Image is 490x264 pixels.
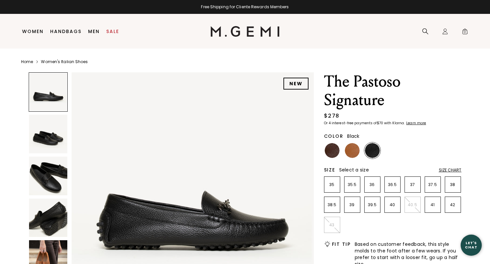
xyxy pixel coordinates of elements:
[324,167,335,172] h2: Size
[324,202,340,207] p: 38.5
[324,222,340,228] p: 43
[325,143,340,158] img: Chocolate
[324,72,462,109] h1: The Pastoso Signature
[405,202,420,207] p: 40.5
[41,59,88,64] a: Women's Italian Shoes
[385,182,400,187] p: 36.5
[324,112,340,120] div: $278
[339,167,369,173] span: Select a size
[462,29,468,36] span: 0
[345,143,360,158] img: Tan
[365,143,380,158] img: Black
[344,182,360,187] p: 35.5
[406,121,426,125] a: Learn more
[461,241,482,249] div: Let's Chat
[377,121,383,126] klarna-placement-style-amount: $70
[324,133,343,139] h2: Color
[88,29,100,34] a: Men
[324,121,377,126] klarna-placement-style-body: Or 4 interest-free payments of
[22,29,44,34] a: Women
[425,182,441,187] p: 37.5
[439,168,462,173] div: Size Chart
[211,26,279,37] img: M.Gemi
[384,121,406,126] klarna-placement-style-body: with Klarna
[106,29,119,34] a: Sale
[365,202,380,207] p: 39.5
[50,29,82,34] a: Handbags
[405,182,420,187] p: 37
[365,182,380,187] p: 36
[425,202,441,207] p: 41
[445,182,461,187] p: 38
[283,78,309,90] div: NEW
[21,59,33,64] a: Home
[29,115,68,153] img: The Pastoso Signature
[332,242,351,247] h2: Fit Tip
[344,202,360,207] p: 39
[29,199,68,237] img: The Pastoso Signature
[445,202,461,207] p: 42
[324,182,340,187] p: 35
[347,133,359,139] span: Black
[29,157,68,195] img: The Pastoso Signature
[385,202,400,207] p: 40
